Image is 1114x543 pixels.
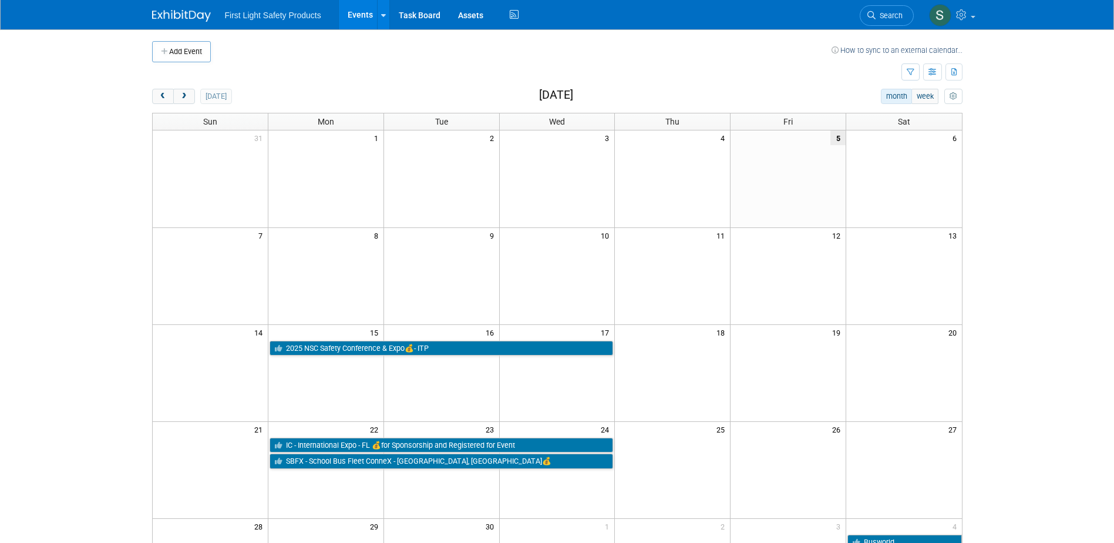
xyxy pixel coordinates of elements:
[484,325,499,340] span: 16
[484,519,499,534] span: 30
[911,89,938,104] button: week
[715,325,730,340] span: 18
[203,117,217,126] span: Sun
[715,422,730,437] span: 25
[200,89,231,104] button: [DATE]
[860,5,914,26] a: Search
[152,89,174,104] button: prev
[373,228,383,243] span: 8
[225,11,321,20] span: First Light Safety Products
[369,422,383,437] span: 22
[373,130,383,145] span: 1
[369,519,383,534] span: 29
[715,228,730,243] span: 11
[253,325,268,340] span: 14
[832,46,962,55] a: How to sync to an external calendar...
[947,325,962,340] span: 20
[600,325,614,340] span: 17
[539,89,573,102] h2: [DATE]
[489,130,499,145] span: 2
[270,454,614,469] a: SBFX - School Bus Fleet ConneX - [GEOGRAPHIC_DATA], [GEOGRAPHIC_DATA]💰
[257,228,268,243] span: 7
[929,4,951,26] img: Steph Willemsen
[831,228,846,243] span: 12
[898,117,910,126] span: Sat
[604,130,614,145] span: 3
[253,519,268,534] span: 28
[318,117,334,126] span: Mon
[947,228,962,243] span: 13
[947,422,962,437] span: 27
[719,130,730,145] span: 4
[253,422,268,437] span: 21
[253,130,268,145] span: 31
[489,228,499,243] span: 9
[665,117,679,126] span: Thu
[152,10,211,22] img: ExhibitDay
[152,41,211,62] button: Add Event
[270,438,614,453] a: IC - International Expo - FL 💰for Sponsorship and Registered for Event
[951,130,962,145] span: 6
[831,325,846,340] span: 19
[876,11,903,20] span: Search
[173,89,195,104] button: next
[600,422,614,437] span: 24
[549,117,565,126] span: Wed
[719,519,730,534] span: 2
[835,519,846,534] span: 3
[951,519,962,534] span: 4
[831,422,846,437] span: 26
[600,228,614,243] span: 10
[270,341,614,356] a: 2025 NSC Safety Conference & Expo💰- ITP
[830,130,846,145] span: 5
[604,519,614,534] span: 1
[881,89,912,104] button: month
[783,117,793,126] span: Fri
[944,89,962,104] button: myCustomButton
[369,325,383,340] span: 15
[950,93,957,100] i: Personalize Calendar
[484,422,499,437] span: 23
[435,117,448,126] span: Tue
